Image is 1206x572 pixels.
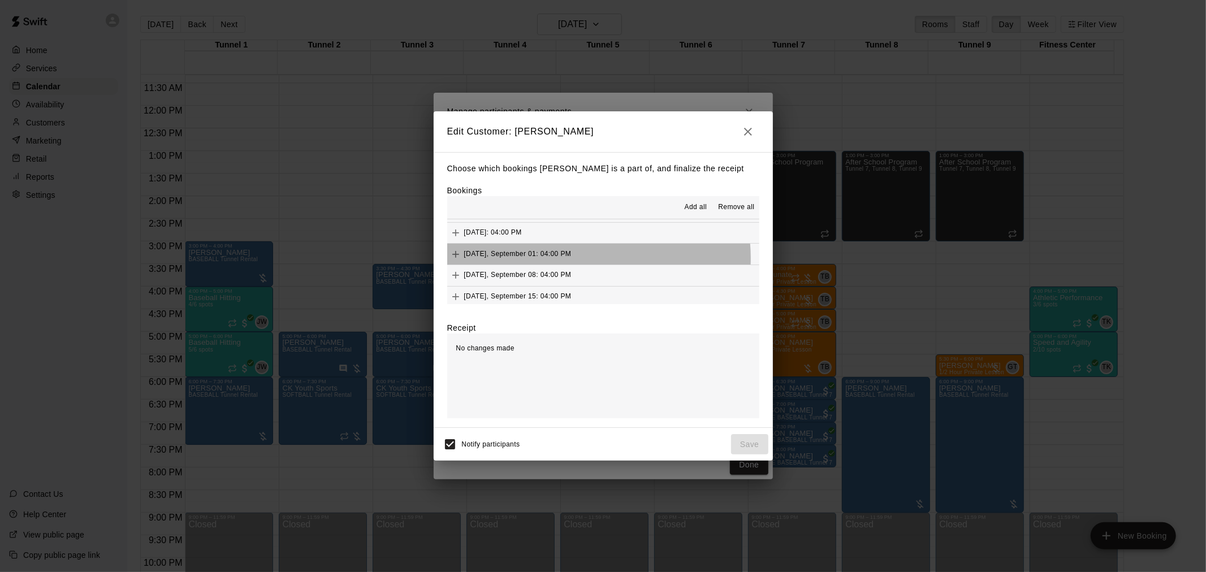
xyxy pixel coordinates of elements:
span: Add [447,249,464,258]
button: Add[DATE], September 15: 04:00 PM [447,287,759,307]
span: Remove all [718,202,754,213]
span: [DATE], September 15: 04:00 PM [464,292,572,300]
button: Add all [677,198,714,216]
label: Bookings [447,186,482,195]
h2: Edit Customer: [PERSON_NAME] [434,111,773,152]
span: [DATE], September 08: 04:00 PM [464,271,572,279]
button: Remove all [714,198,759,216]
button: Add[DATE], September 01: 04:00 PM [447,244,759,265]
span: Add [447,271,464,279]
span: [DATE]: 04:00 PM [464,228,522,236]
span: Add [447,228,464,236]
button: Add[DATE], September 08: 04:00 PM [447,265,759,286]
span: Add all [685,202,707,213]
button: Add[DATE]: 04:00 PM [447,223,759,244]
p: Choose which bookings [PERSON_NAME] is a part of, and finalize the receipt [447,162,759,176]
label: Receipt [447,322,476,333]
span: Notify participants [462,440,520,448]
span: [DATE], September 01: 04:00 PM [464,250,572,258]
span: No changes made [456,344,515,352]
span: Add [447,292,464,300]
